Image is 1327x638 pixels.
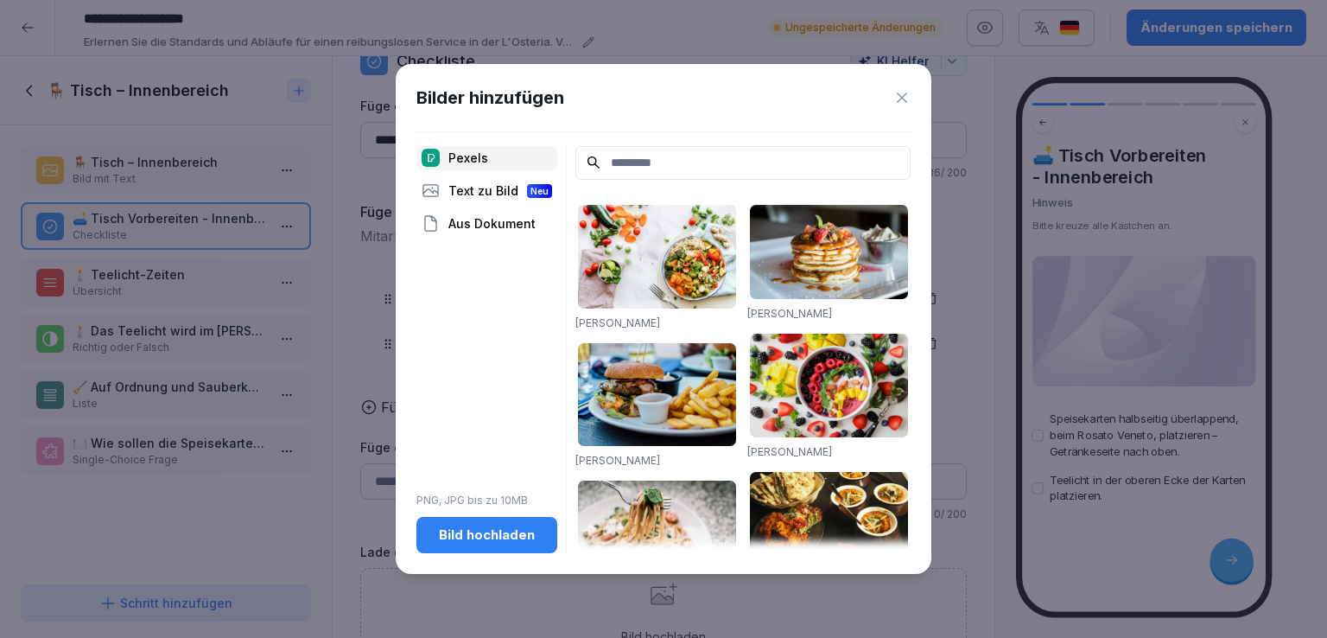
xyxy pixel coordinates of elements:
[416,493,557,508] p: PNG, JPG bis zu 10MB
[578,343,736,447] img: pexels-photo-70497.jpeg
[416,85,564,111] h1: Bilder hinzufügen
[430,526,543,545] div: Bild hochladen
[416,146,557,170] div: Pexels
[575,316,660,329] a: [PERSON_NAME]
[527,184,552,198] div: Neu
[750,334,908,437] img: pexels-photo-1099680.jpeg
[750,472,908,558] img: pexels-photo-958545.jpeg
[747,445,832,458] a: [PERSON_NAME]
[416,517,557,553] button: Bild hochladen
[416,212,557,236] div: Aus Dokument
[575,454,660,467] a: [PERSON_NAME]
[750,205,908,299] img: pexels-photo-376464.jpeg
[416,179,557,203] div: Text zu Bild
[422,149,440,167] img: pexels.png
[578,481,736,584] img: pexels-photo-1279330.jpeg
[578,205,736,309] img: pexels-photo-1640777.jpeg
[747,307,832,320] a: [PERSON_NAME]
